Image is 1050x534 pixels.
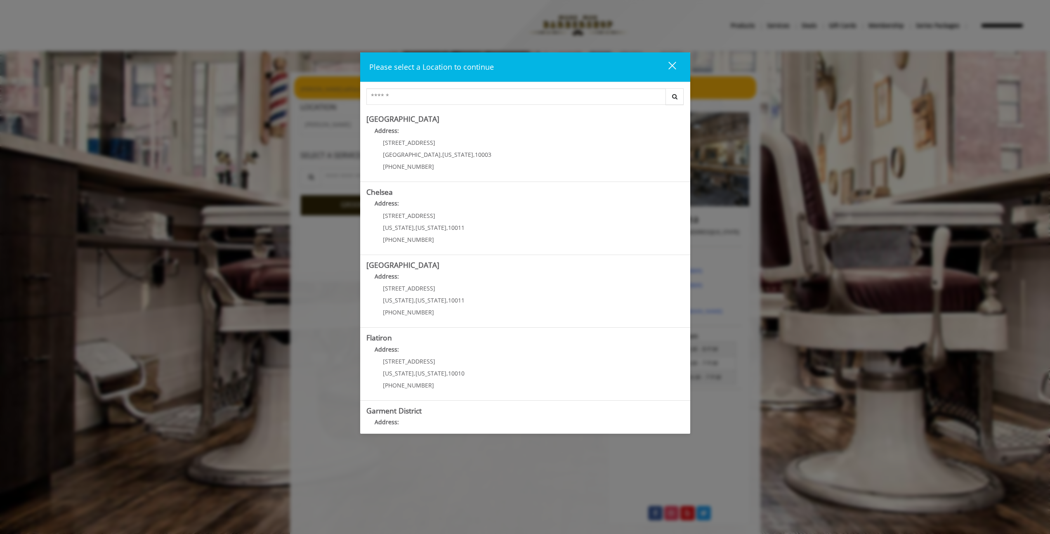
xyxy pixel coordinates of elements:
b: Flatiron [366,333,392,343]
span: Please select a Location to continue [369,62,494,72]
span: [PHONE_NUMBER] [383,308,434,316]
span: , [414,296,415,304]
b: [GEOGRAPHIC_DATA] [366,260,439,270]
span: [US_STATE] [415,369,446,377]
span: [GEOGRAPHIC_DATA] [383,151,441,158]
b: Address: [375,345,399,353]
b: Address: [375,199,399,207]
span: , [414,224,415,232]
span: , [446,296,448,304]
b: Chelsea [366,187,393,197]
span: 10010 [448,369,465,377]
b: Address: [375,272,399,280]
span: 10011 [448,296,465,304]
span: [PHONE_NUMBER] [383,236,434,243]
span: , [446,369,448,377]
b: Address: [375,127,399,135]
div: close dialog [659,61,675,73]
span: [US_STATE] [415,296,446,304]
span: [STREET_ADDRESS] [383,284,435,292]
span: [US_STATE] [383,296,414,304]
span: [PHONE_NUMBER] [383,381,434,389]
span: [US_STATE] [383,369,414,377]
span: , [446,224,448,232]
button: close dialog [653,59,681,76]
span: , [414,369,415,377]
span: 10003 [475,151,491,158]
span: [STREET_ADDRESS] [383,212,435,220]
b: Address: [375,418,399,426]
span: , [473,151,475,158]
span: [US_STATE] [442,151,473,158]
div: Center Select [366,88,684,109]
span: 10011 [448,224,465,232]
span: [PHONE_NUMBER] [383,163,434,170]
i: Search button [670,94,680,99]
span: [STREET_ADDRESS] [383,357,435,365]
input: Search Center [366,88,666,105]
b: [GEOGRAPHIC_DATA] [366,114,439,124]
span: [STREET_ADDRESS] [383,139,435,146]
span: , [441,151,442,158]
b: Garment District [366,406,422,416]
span: [US_STATE] [383,224,414,232]
span: [US_STATE] [415,224,446,232]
